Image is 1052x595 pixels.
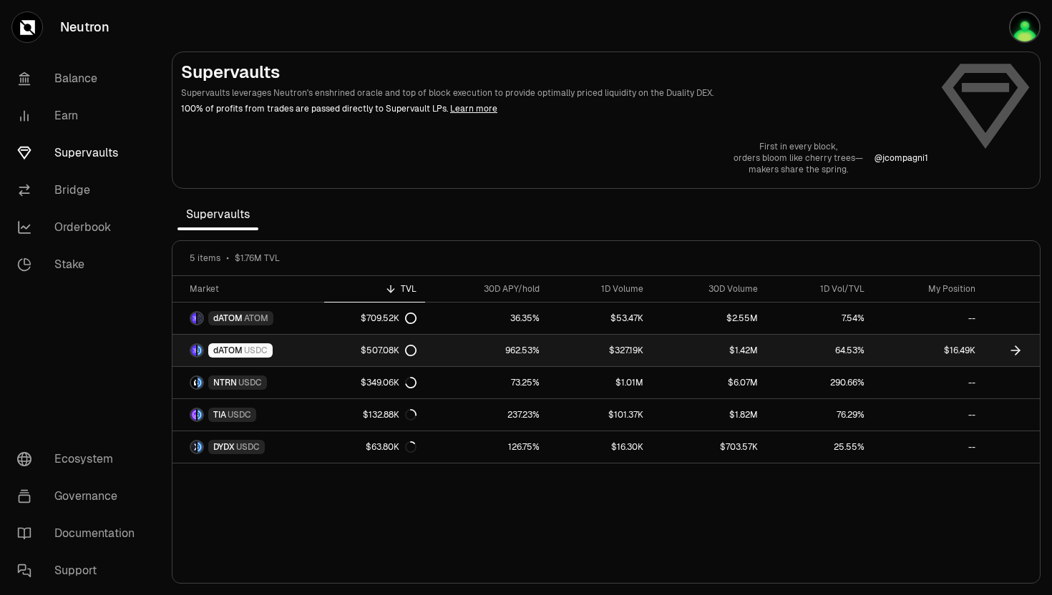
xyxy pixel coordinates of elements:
[198,345,203,356] img: USDC Logo
[766,303,874,334] a: 7.54%
[873,399,984,431] a: --
[244,313,268,324] span: ATOM
[6,134,155,172] a: Supervaults
[661,283,757,295] div: 30D Volume
[172,367,324,398] a: NTRN LogoUSDC LogoNTRNUSDC
[213,441,235,453] span: DYDX
[766,335,874,366] a: 64.53%
[734,141,863,175] a: First in every block,orders bloom like cherry trees—makers share the spring.
[425,399,548,431] a: 237.23%
[1009,11,1041,43] img: q2
[6,478,155,515] a: Governance
[652,431,766,463] a: $703.57K
[244,345,268,356] span: USDC
[213,377,237,388] span: NTRN
[873,335,984,366] a: $16.49K
[172,303,324,334] a: dATOM LogoATOM LogodATOMATOM
[766,367,874,398] a: 290.66%
[766,431,874,463] a: 25.55%
[425,431,548,463] a: 126.75%
[228,409,251,421] span: USDC
[766,399,874,431] a: 76.29%
[873,303,984,334] a: --
[324,367,425,398] a: $349.06K
[366,441,417,453] div: $63.80K
[198,377,203,388] img: USDC Logo
[190,283,316,295] div: Market
[324,399,425,431] a: $132.88K
[425,303,548,334] a: 36.35%
[191,409,196,421] img: TIA Logo
[557,283,643,295] div: 1D Volume
[213,409,226,421] span: TIA
[775,283,865,295] div: 1D Vol/TVL
[333,283,417,295] div: TVL
[198,313,203,324] img: ATOM Logo
[6,441,155,478] a: Ecosystem
[548,335,652,366] a: $327.19K
[363,409,417,421] div: $132.88K
[873,431,984,463] a: --
[548,431,652,463] a: $16.30K
[190,252,220,264] span: 5 items
[6,515,155,552] a: Documentation
[191,441,196,453] img: DYDX Logo
[434,283,540,295] div: 30D APY/hold
[191,345,196,356] img: dATOM Logo
[652,399,766,431] a: $1.82M
[181,87,928,99] p: Supervaults leverages Neutron's enshrined oracle and top of block execution to provide optimally ...
[875,152,928,164] p: @ jcompagni1
[181,61,928,84] h2: Supervaults
[191,377,196,388] img: NTRN Logo
[213,313,243,324] span: dATOM
[734,152,863,164] p: orders bloom like cherry trees—
[181,102,928,115] p: 100% of profits from trades are passed directly to Supervault LPs.
[6,60,155,97] a: Balance
[734,141,863,152] p: First in every block,
[6,246,155,283] a: Stake
[652,303,766,334] a: $2.55M
[361,345,417,356] div: $507.08K
[548,399,652,431] a: $101.37K
[172,399,324,431] a: TIA LogoUSDC LogoTIAUSDC
[235,252,280,264] span: $1.76M TVL
[873,367,984,398] a: --
[236,441,260,453] span: USDC
[361,377,417,388] div: $349.06K
[172,335,324,366] a: dATOM LogoUSDC LogodATOMUSDC
[213,345,243,356] span: dATOM
[177,200,258,229] span: Supervaults
[6,97,155,134] a: Earn
[238,377,262,388] span: USDC
[548,367,652,398] a: $1.01M
[198,409,203,421] img: USDC Logo
[191,313,196,324] img: dATOM Logo
[6,552,155,589] a: Support
[6,209,155,246] a: Orderbook
[324,303,425,334] a: $709.52K
[324,335,425,366] a: $507.08K
[450,103,497,114] a: Learn more
[652,367,766,398] a: $6.07M
[734,164,863,175] p: makers share the spring.
[652,335,766,366] a: $1.42M
[875,152,928,164] a: @jcompagni1
[425,335,548,366] a: 962.53%
[548,303,652,334] a: $53.47K
[882,283,975,295] div: My Position
[6,172,155,209] a: Bridge
[425,367,548,398] a: 73.25%
[198,441,203,453] img: USDC Logo
[172,431,324,463] a: DYDX LogoUSDC LogoDYDXUSDC
[324,431,425,463] a: $63.80K
[361,313,417,324] div: $709.52K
